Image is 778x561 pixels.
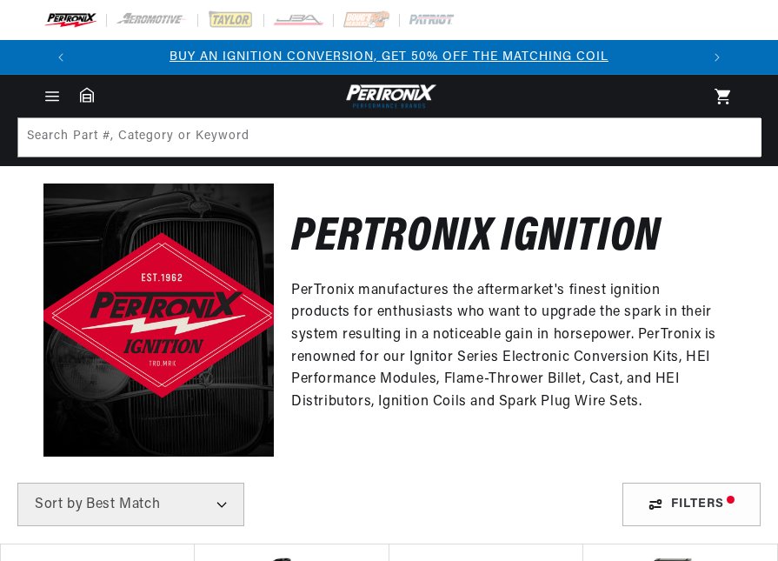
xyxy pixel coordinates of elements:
[78,48,700,67] div: Announcement
[43,184,274,457] img: Pertronix Ignition
[33,87,71,106] summary: Menu
[622,483,761,526] div: Filters
[78,48,700,67] div: 1 of 3
[17,483,244,526] select: Sort by
[721,118,760,157] button: Search Part #, Category or Keyword
[35,498,83,511] span: Sort by
[18,118,761,157] input: Search Part #, Category or Keyword
[43,40,78,75] button: Translation missing: en.sections.announcements.previous_announcement
[342,82,437,110] img: Pertronix
[291,218,661,259] h2: Pertronix Ignition
[170,50,608,63] a: BUY AN IGNITION CONVERSION, GET 50% OFF THE MATCHING COIL
[700,40,735,75] button: Translation missing: en.sections.announcements.next_announcement
[291,280,717,414] p: PerTronix manufactures the aftermarket's finest ignition products for enthusiasts who want to upg...
[80,87,94,103] a: Garage: 0 item(s)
